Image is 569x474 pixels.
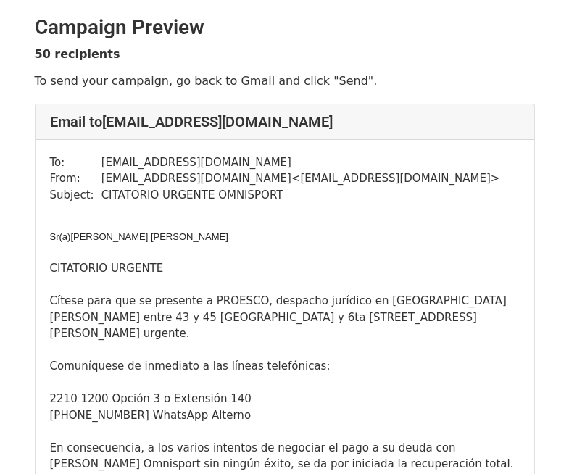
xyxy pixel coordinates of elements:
td: [EMAIL_ADDRESS][DOMAIN_NAME] < [EMAIL_ADDRESS][DOMAIN_NAME] > [101,170,500,187]
span: [PERSON_NAME] [PERSON_NAME] [70,231,228,242]
strong: 50 recipients [35,47,120,61]
td: CITATORIO URGENTE OMNISPORT [101,187,500,204]
td: To: [50,154,101,171]
td: [EMAIL_ADDRESS][DOMAIN_NAME] [101,154,500,171]
td: Subject: [50,187,101,204]
h4: Email to [EMAIL_ADDRESS][DOMAIN_NAME] [50,113,520,130]
div: ​ [50,230,520,244]
div: CITATORIO URGENTE [50,230,520,277]
p: To send your campaign, go back to Gmail and click "Send". [35,73,535,88]
td: From: [50,170,101,187]
h2: Campaign Preview [35,15,535,40]
span: ​Sr(a) [50,231,71,242]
